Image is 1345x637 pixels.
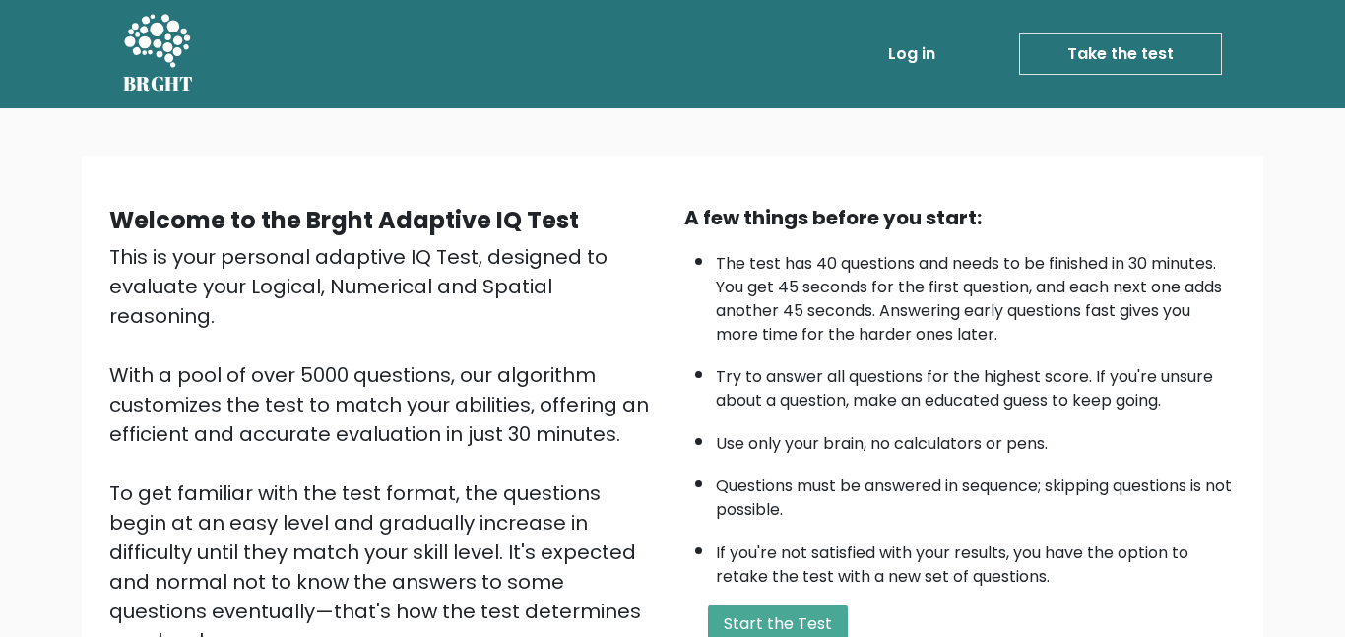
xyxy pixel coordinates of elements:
[716,532,1236,589] li: If you're not satisfied with your results, you have the option to retake the test with a new set ...
[123,8,194,100] a: BRGHT
[684,203,1236,232] div: A few things before you start:
[716,355,1236,413] li: Try to answer all questions for the highest score. If you're unsure about a question, make an edu...
[716,422,1236,456] li: Use only your brain, no calculators or pens.
[109,204,579,236] b: Welcome to the Brght Adaptive IQ Test
[716,465,1236,522] li: Questions must be answered in sequence; skipping questions is not possible.
[1019,33,1222,75] a: Take the test
[716,242,1236,347] li: The test has 40 questions and needs to be finished in 30 minutes. You get 45 seconds for the firs...
[880,34,943,74] a: Log in
[123,72,194,96] h5: BRGHT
